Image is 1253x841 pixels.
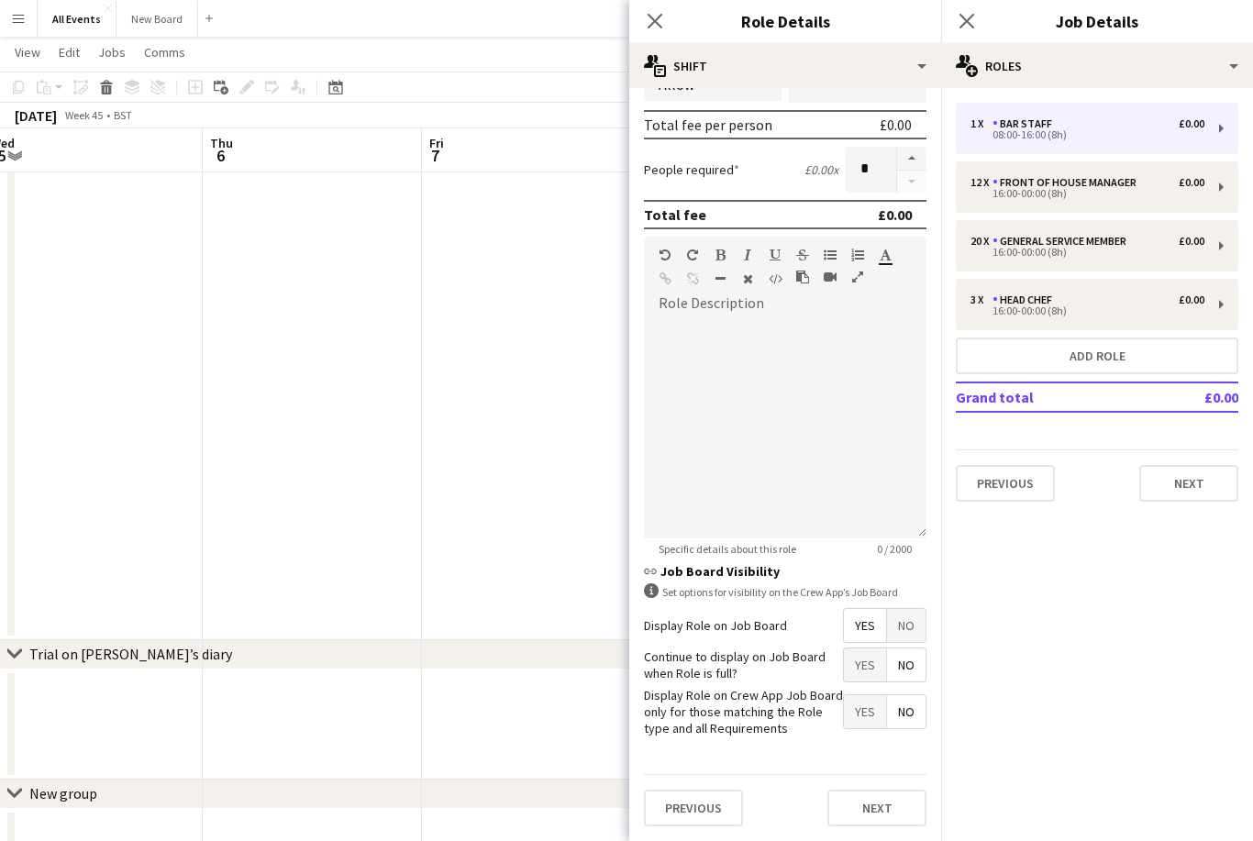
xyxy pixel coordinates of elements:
[644,790,743,826] button: Previous
[992,293,1059,306] div: Head Chef
[714,248,726,262] button: Bold
[51,40,87,64] a: Edit
[1151,382,1238,412] td: £0.00
[144,44,185,61] span: Comms
[1179,235,1204,248] div: £0.00
[769,271,782,286] button: HTML Code
[629,44,941,88] div: Shift
[769,248,782,262] button: Underline
[1179,293,1204,306] div: £0.00
[970,117,992,130] div: 1 x
[1179,176,1204,189] div: £0.00
[741,271,754,286] button: Clear Formatting
[59,44,80,61] span: Edit
[970,248,1204,257] div: 16:00-00:00 (8h)
[137,40,193,64] a: Comms
[91,40,133,64] a: Jobs
[956,338,1238,374] button: Add role
[956,382,1151,412] td: Grand total
[1139,465,1238,502] button: Next
[15,106,57,125] div: [DATE]
[824,270,837,284] button: Insert video
[644,617,787,634] label: Display Role on Job Board
[644,161,739,178] label: People required
[879,248,892,262] button: Text Color
[644,205,706,224] div: Total fee
[897,147,926,171] button: Increase
[644,542,811,556] span: Specific details about this role
[1179,117,1204,130] div: £0.00
[644,563,926,580] h3: Job Board Visibility
[844,695,886,728] span: Yes
[880,116,912,134] div: £0.00
[686,248,699,262] button: Redo
[970,293,992,306] div: 3 x
[15,44,40,61] span: View
[644,687,843,737] label: Display Role on Crew App Job Board only for those matching the Role type and all Requirements
[38,1,116,37] button: All Events
[796,270,809,284] button: Paste as plain text
[629,9,941,33] h3: Role Details
[878,205,912,224] div: £0.00
[29,645,232,663] div: Trial on [PERSON_NAME]’s diary
[29,784,97,802] div: New group
[98,44,126,61] span: Jobs
[992,176,1144,189] div: Front of House Manager
[644,583,926,601] div: Set options for visibility on the Crew App’s Job Board
[741,248,754,262] button: Italic
[207,145,233,166] span: 6
[887,695,926,728] span: No
[941,9,1253,33] h3: Job Details
[804,161,838,178] div: £0.00 x
[970,235,992,248] div: 20 x
[941,44,1253,88] div: Roles
[210,135,233,151] span: Thu
[827,790,926,826] button: Next
[956,465,1055,502] button: Previous
[824,248,837,262] button: Unordered List
[862,542,926,556] span: 0 / 2000
[844,609,886,642] span: Yes
[61,108,106,122] span: Week 45
[970,306,1204,315] div: 16:00-00:00 (8h)
[970,130,1204,139] div: 08:00-16:00 (8h)
[844,648,886,681] span: Yes
[114,108,132,122] div: BST
[7,40,48,64] a: View
[851,248,864,262] button: Ordered List
[429,135,444,151] span: Fri
[887,609,926,642] span: No
[992,235,1134,248] div: General service member
[970,176,992,189] div: 12 x
[427,145,444,166] span: 7
[659,248,671,262] button: Undo
[970,189,1204,198] div: 16:00-00:00 (8h)
[714,271,726,286] button: Horizontal Line
[851,270,864,284] button: Fullscreen
[116,1,198,37] button: New Board
[644,116,772,134] div: Total fee per person
[796,248,809,262] button: Strikethrough
[644,648,843,681] label: Continue to display on Job Board when Role is full?
[992,117,1059,130] div: Bar Staff
[887,648,926,681] span: No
